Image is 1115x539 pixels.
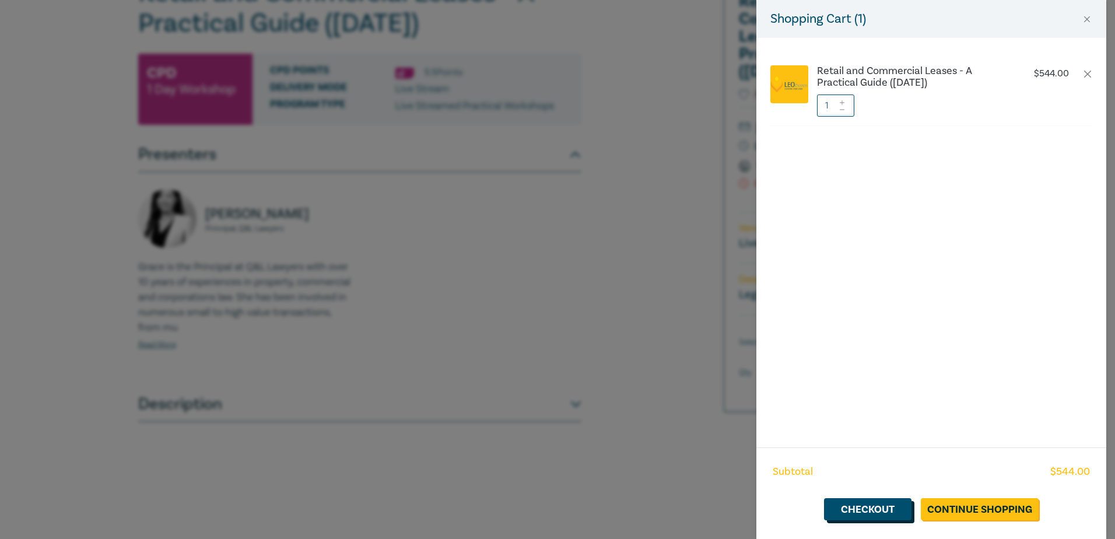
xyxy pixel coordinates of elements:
a: Continue Shopping [921,498,1039,520]
button: Close [1082,14,1092,24]
a: Checkout [824,498,911,520]
a: Retail and Commercial Leases - A Practical Guide ([DATE]) [817,65,1011,89]
img: logo.png [770,76,808,93]
h5: Shopping Cart ( 1 ) [770,9,866,29]
span: $ 544.00 [1050,464,1090,480]
p: $ 544.00 [1034,68,1069,79]
span: Subtotal [773,464,813,480]
input: 1 [817,94,854,117]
